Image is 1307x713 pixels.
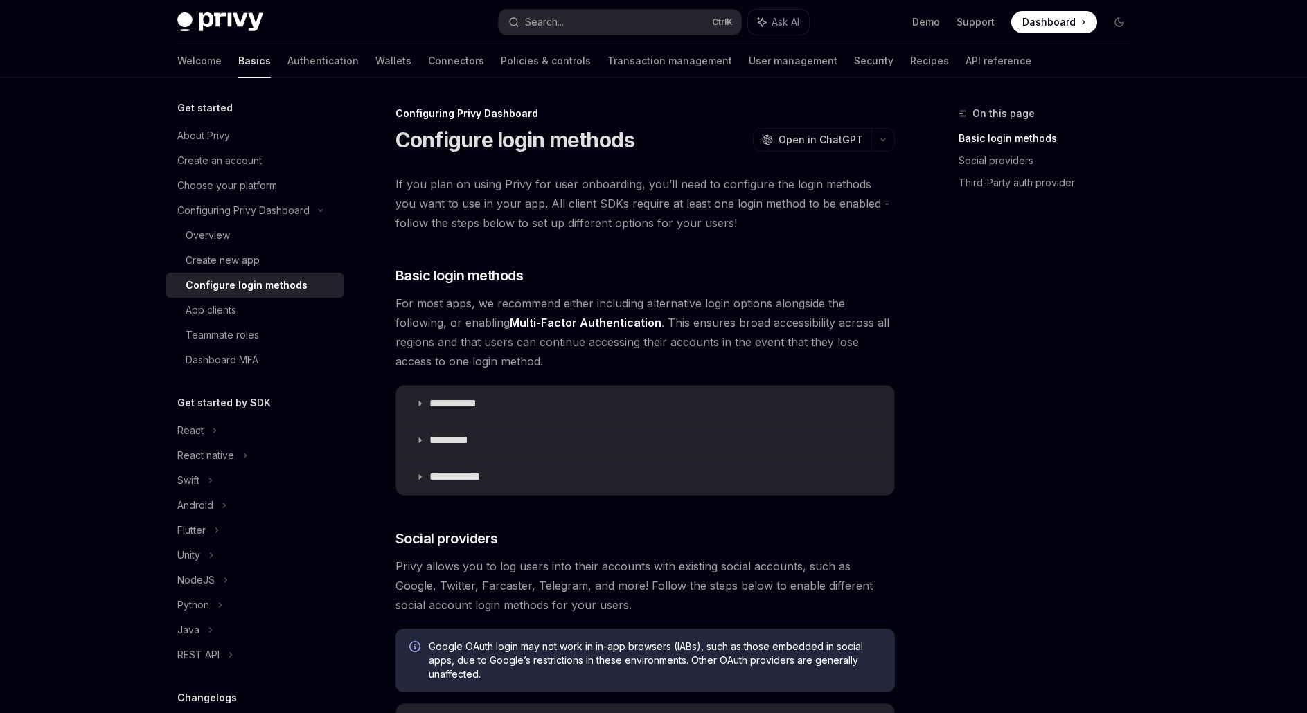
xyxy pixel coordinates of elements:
span: Ask AI [772,15,799,29]
h1: Configure login methods [395,127,635,152]
a: Wallets [375,44,411,78]
a: Transaction management [607,44,732,78]
div: Overview [186,227,230,244]
div: Unity [177,547,200,563]
a: Overview [166,223,344,248]
span: Dashboard [1022,15,1076,29]
a: User management [749,44,837,78]
a: Create new app [166,248,344,273]
a: Authentication [287,44,359,78]
a: Basic login methods [959,127,1141,150]
a: App clients [166,298,344,323]
div: Configuring Privy Dashboard [395,107,895,120]
div: Flutter [177,522,206,539]
a: Multi-Factor Authentication [510,316,661,330]
a: Teammate roles [166,323,344,348]
span: Basic login methods [395,266,524,285]
div: Teammate roles [186,327,259,343]
a: Recipes [910,44,949,78]
span: Open in ChatGPT [779,133,863,147]
a: Security [854,44,893,78]
a: Choose your platform [166,173,344,198]
div: App clients [186,302,236,318]
a: Policies & controls [501,44,591,78]
button: Toggle dark mode [1108,11,1130,33]
span: Ctrl K [712,17,733,28]
div: React [177,422,204,439]
a: Welcome [177,44,222,78]
span: On this page [972,105,1035,122]
a: Connectors [428,44,484,78]
a: Support [957,15,995,29]
div: React native [177,447,234,464]
h5: Get started [177,100,233,116]
div: Python [177,597,209,613]
button: Search...CtrlK [499,10,741,35]
div: Dashboard MFA [186,352,258,368]
a: About Privy [166,123,344,148]
a: Basics [238,44,271,78]
img: dark logo [177,12,263,32]
span: Privy allows you to log users into their accounts with existing social accounts, such as Google, ... [395,557,895,615]
button: Open in ChatGPT [753,128,871,152]
div: REST API [177,647,220,663]
div: Swift [177,472,199,489]
div: Configure login methods [186,277,308,294]
div: NodeJS [177,572,215,588]
a: API reference [966,44,1031,78]
a: Configure login methods [166,273,344,298]
h5: Changelogs [177,689,237,706]
a: Social providers [959,150,1141,172]
a: Demo [912,15,940,29]
a: Create an account [166,148,344,173]
a: Third-Party auth provider [959,172,1141,194]
div: Search... [525,14,564,30]
span: Google OAuth login may not work in in-app browsers (IABs), such as those embedded in social apps,... [429,640,881,681]
svg: Info [409,641,423,655]
a: Dashboard MFA [166,348,344,372]
div: Choose your platform [177,177,277,194]
div: About Privy [177,127,230,144]
div: Create an account [177,152,262,169]
span: For most apps, we recommend either including alternative login options alongside the following, o... [395,294,895,371]
div: Java [177,622,199,638]
h5: Get started by SDK [177,395,271,411]
span: If you plan on using Privy for user onboarding, you’ll need to configure the login methods you wa... [395,174,895,233]
span: Social providers [395,529,498,548]
div: Android [177,497,213,514]
div: Create new app [186,252,260,269]
div: Configuring Privy Dashboard [177,202,310,219]
a: Dashboard [1011,11,1097,33]
button: Ask AI [748,10,809,35]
